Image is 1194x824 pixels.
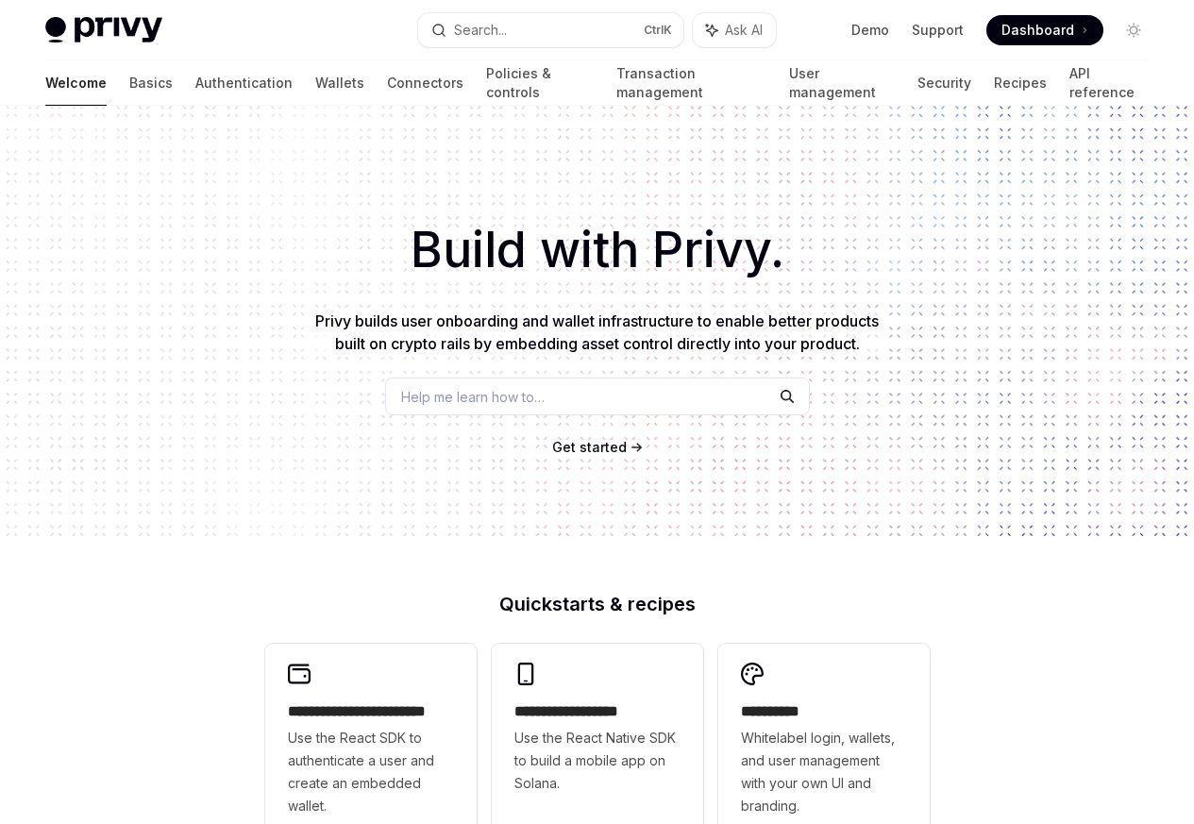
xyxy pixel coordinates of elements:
a: Policies & controls [486,60,594,106]
button: Search...CtrlK [418,13,683,47]
img: light logo [45,17,162,43]
span: Ask AI [725,21,763,40]
a: Wallets [315,60,364,106]
a: API reference [1069,60,1149,106]
a: Demo [851,21,889,40]
span: Use the React SDK to authenticate a user and create an embedded wallet. [288,727,454,817]
a: Get started [552,438,627,457]
span: Get started [552,439,627,455]
span: Dashboard [1001,21,1074,40]
span: Use the React Native SDK to build a mobile app on Solana. [514,727,681,795]
a: Connectors [387,60,463,106]
div: Search... [454,19,507,42]
a: Dashboard [986,15,1103,45]
span: Ctrl K [644,23,672,38]
a: Welcome [45,60,107,106]
h2: Quickstarts & recipes [265,595,930,614]
button: Ask AI [693,13,776,47]
a: Basics [129,60,173,106]
span: Help me learn how to… [401,387,545,407]
a: User management [789,60,896,106]
a: Security [917,60,971,106]
a: Recipes [994,60,1047,106]
button: Toggle dark mode [1118,15,1149,45]
span: Whitelabel login, wallets, and user management with your own UI and branding. [741,727,907,817]
span: Privy builds user onboarding and wallet infrastructure to enable better products built on crypto ... [315,311,879,353]
a: Transaction management [616,60,765,106]
h1: Build with Privy. [30,213,1164,287]
a: Authentication [195,60,293,106]
a: Support [912,21,964,40]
